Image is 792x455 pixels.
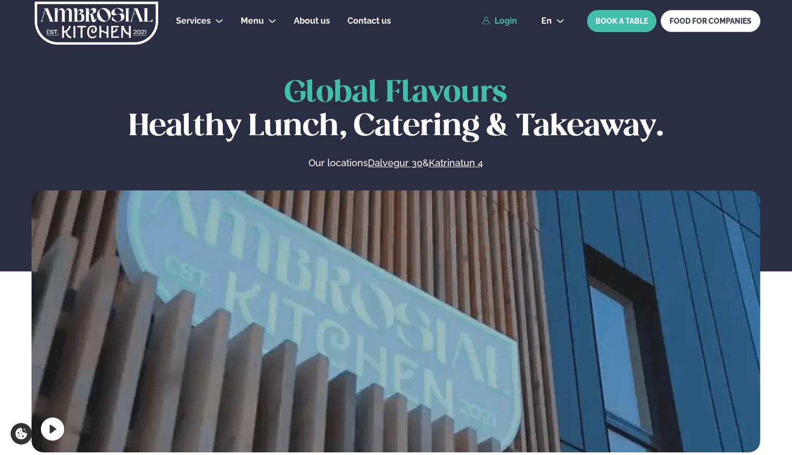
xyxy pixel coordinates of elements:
[176,16,211,26] span: Services
[11,423,32,444] a: Cookie settings
[197,157,594,169] p: Our locations &
[541,17,552,25] span: en
[482,16,517,26] a: Login
[294,16,330,26] span: About us
[241,15,264,27] a: Menu
[347,15,391,27] a: Contact us
[294,15,330,27] a: About us
[34,2,159,45] img: logo
[429,157,483,169] a: Katrinatun 4
[533,17,573,25] button: en
[347,16,391,26] span: Contact us
[32,77,760,144] h1: Healthy Lunch, Catering & Takeaway.
[368,157,423,169] a: Dalvegur 30
[241,16,264,26] span: Menu
[284,79,507,108] span: Global Flavours
[587,10,656,32] button: BOOK A TABLE
[661,10,760,32] a: FOOD FOR COMPANIES
[176,15,211,27] a: Services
